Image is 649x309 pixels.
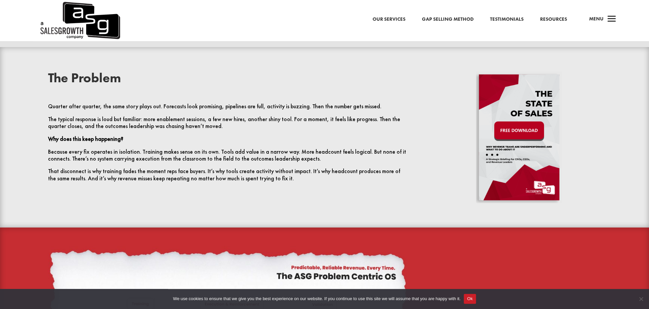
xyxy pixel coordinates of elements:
a: Resources [540,15,567,24]
img: State of Sales CTA Shadow1 [476,71,562,203]
h2: The Problem [48,71,407,88]
span: We use cookies to ensure that we give you the best experience on our website. If you continue to ... [173,296,460,302]
p: That disconnect is why training fades the moment reps face buyers. It’s why tools create activity... [48,168,407,182]
span: Menu [589,15,604,22]
p: Because every fix operates in isolation. Training makes sense on its own. Tools add value in a na... [48,148,407,168]
a: Our Services [373,15,405,24]
a: Gap Selling Method [422,15,474,24]
a: Testimonials [490,15,524,24]
p: The typical response is loud but familiar: more enablement sessions, a few new hires, another shi... [48,116,407,136]
p: Quarter after quarter, the same story plays out. Forecasts look promising, pipelines are full, ac... [48,103,407,116]
span: a [605,13,618,26]
strong: Why does this keep happening? [48,135,123,142]
button: Ok [464,294,476,304]
span: No [637,296,644,302]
